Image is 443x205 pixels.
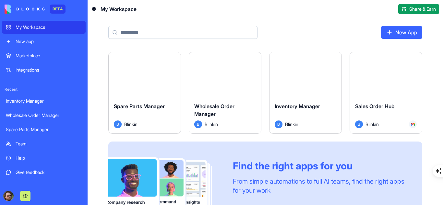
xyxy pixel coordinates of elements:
[409,6,436,12] span: Share & Earn
[16,67,82,73] div: Integrations
[124,121,138,128] span: Blinkin
[194,103,234,117] span: Wholesale Order Manager
[2,87,86,92] span: Recent
[2,152,86,165] a: Help
[2,35,86,48] a: New app
[2,137,86,150] a: Team
[2,166,86,179] a: Give feedback
[2,123,86,136] a: Spare Parts Manager
[5,5,45,14] img: logo
[411,122,415,126] img: Gmail_trouth.svg
[269,52,342,134] a: Inventory ManagerBBlinkin
[108,52,181,134] a: Spare Parts ManagerBBlinkin
[275,103,320,109] span: Inventory Manager
[355,103,395,109] span: Sales Order Hub
[16,155,82,161] div: Help
[381,26,422,39] a: New App
[101,5,137,13] span: My Workspace
[6,126,82,133] div: Spare Parts Manager
[365,121,379,128] span: Blinkin
[16,169,82,176] div: Give feedback
[16,38,82,45] div: New app
[16,183,82,190] div: Get Started
[275,120,282,128] span: B
[2,180,86,193] a: Get Started
[114,120,122,128] span: B
[233,160,407,172] div: Find the right apps for you
[2,109,86,122] a: Wholesale Order Manager
[50,5,66,14] div: BETA
[5,5,66,14] a: BETA
[2,63,86,76] a: Integrations
[233,177,407,195] div: From simple automations to full AI teams, find the right apps for your work
[285,121,298,128] span: Blinkin
[6,112,82,119] div: Wholesale Order Manager
[3,191,14,201] img: ACg8ocLOzJOMfx9isZ1m78W96V-9B_-F0ZO2mgTmhXa4GGAzbULkhUdz=s96-c
[205,121,218,128] span: Blinkin
[16,52,82,59] div: Marketplace
[194,120,202,128] span: B
[114,103,165,109] span: Spare Parts Manager
[2,21,86,34] a: My Workspace
[6,98,82,104] div: Inventory Manager
[355,120,363,128] span: B
[16,24,82,30] div: My Workspace
[398,4,439,14] button: Share & Earn
[2,49,86,62] a: Marketplace
[16,141,82,147] div: Team
[350,52,422,134] a: Sales Order HubBBlinkin
[2,95,86,108] a: Inventory Manager
[189,52,261,134] a: Wholesale Order ManagerBBlinkin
